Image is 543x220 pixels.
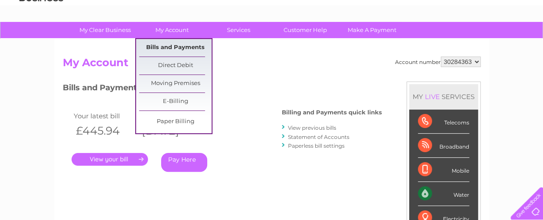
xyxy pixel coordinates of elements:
a: E-Billing [139,93,212,110]
a: Services [202,22,275,38]
a: Make A Payment [336,22,408,38]
a: Water [388,37,405,44]
a: Pay Here [161,153,207,172]
img: logo.png [19,23,64,50]
a: Statement of Accounts [288,134,349,140]
div: Telecoms [418,110,469,134]
div: MY SERVICES [409,84,478,109]
a: Log out [514,37,535,44]
a: My Clear Business [69,22,141,38]
div: Clear Business is a trading name of Verastar Limited (registered in [GEOGRAPHIC_DATA] No. 3667643... [65,5,479,43]
h3: Bills and Payments [63,82,382,97]
a: Telecoms [435,37,461,44]
a: Contact [485,37,506,44]
a: 0333 014 3131 [378,4,438,15]
div: Mobile [418,158,469,182]
a: Energy [410,37,430,44]
a: Customer Help [269,22,342,38]
a: Bills and Payments [139,39,212,57]
a: . [72,153,148,166]
h2: My Account [63,57,481,73]
td: Your latest bill [72,110,137,122]
a: Moving Premises [139,75,212,92]
a: Paperless bill settings [288,142,345,149]
h4: Billing and Payments quick links [282,109,382,116]
div: Water [418,182,469,206]
a: Blog [467,37,479,44]
div: Broadband [418,134,469,158]
a: My Account [136,22,208,38]
div: Account number [395,57,481,67]
th: £445.94 [72,122,137,140]
a: Paper Billing [139,113,212,131]
a: Direct Debit [139,57,212,75]
div: LIVE [423,92,442,101]
a: View previous bills [288,124,336,131]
